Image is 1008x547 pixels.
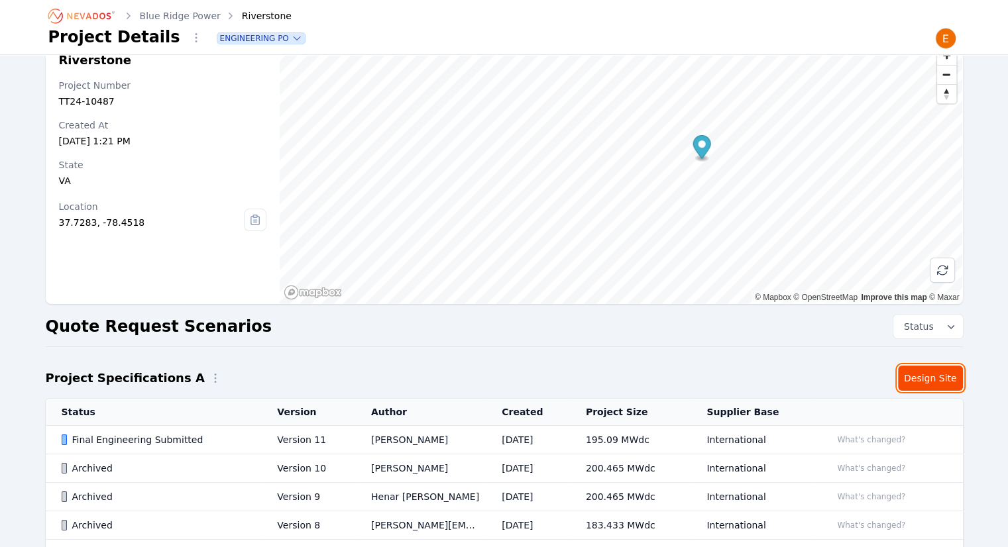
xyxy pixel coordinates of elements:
[570,399,691,426] th: Project Size
[831,432,911,447] button: What's changed?
[59,200,245,213] div: Location
[570,426,691,454] td: 195.09 MWdc
[486,483,570,511] td: [DATE]
[46,369,205,387] h2: Project Specifications A
[59,134,267,148] div: [DATE] 1:21 PM
[893,315,963,338] button: Status
[62,433,255,446] div: Final Engineering Submitted
[691,483,815,511] td: International
[62,490,255,503] div: Archived
[59,216,245,229] div: 37.7283, -78.4518
[46,426,963,454] tr: Final Engineering SubmittedVersion 11[PERSON_NAME][DATE]195.09 MWdcInternationalWhat's changed?
[793,293,858,302] a: OpenStreetMap
[48,5,292,26] nav: Breadcrumb
[261,511,355,540] td: Version 8
[284,285,342,300] a: Mapbox homepage
[59,158,267,172] div: State
[691,399,815,426] th: Supplier Base
[937,46,956,65] button: Zoom in
[59,174,267,187] div: VA
[355,483,486,511] td: Henar [PERSON_NAME]
[691,426,815,454] td: International
[355,426,486,454] td: [PERSON_NAME]
[261,483,355,511] td: Version 9
[46,454,963,483] tr: ArchivedVersion 10[PERSON_NAME][DATE]200.465 MWdcInternationalWhat's changed?
[755,293,791,302] a: Mapbox
[693,135,711,162] div: Map marker
[62,519,255,532] div: Archived
[937,85,956,103] span: Reset bearing to north
[570,511,691,540] td: 183.433 MWdc
[46,316,272,337] h2: Quote Request Scenarios
[861,293,926,302] a: Improve this map
[935,28,956,49] img: Emily Walker
[46,483,963,511] tr: ArchivedVersion 9Henar [PERSON_NAME][DATE]200.465 MWdcInternationalWhat's changed?
[59,79,267,92] div: Project Number
[46,399,262,426] th: Status
[691,511,815,540] td: International
[937,65,956,84] button: Zoom out
[59,119,267,132] div: Created At
[48,26,180,48] h1: Project Details
[261,399,355,426] th: Version
[929,293,960,302] a: Maxar
[355,454,486,483] td: [PERSON_NAME]
[831,489,911,504] button: What's changed?
[62,462,255,475] div: Archived
[937,66,956,84] span: Zoom out
[261,454,355,483] td: Version 10
[46,511,963,540] tr: ArchivedVersion 8[PERSON_NAME][EMAIL_ADDRESS][PERSON_NAME][DOMAIN_NAME][DATE]183.433 MWdcInternat...
[223,9,292,23] div: Riverstone
[486,454,570,483] td: [DATE]
[217,33,305,44] button: Engineering PO
[899,320,934,333] span: Status
[691,454,815,483] td: International
[59,95,267,108] div: TT24-10487
[355,399,486,426] th: Author
[898,366,963,391] a: Design Site
[280,39,962,304] canvas: Map
[486,426,570,454] td: [DATE]
[486,399,570,426] th: Created
[570,483,691,511] td: 200.465 MWdc
[486,511,570,540] td: [DATE]
[261,426,355,454] td: Version 11
[140,9,221,23] a: Blue Ridge Power
[831,461,911,475] button: What's changed?
[355,511,486,540] td: [PERSON_NAME][EMAIL_ADDRESS][PERSON_NAME][DOMAIN_NAME]
[570,454,691,483] td: 200.465 MWdc
[831,518,911,532] button: What's changed?
[59,52,267,68] h2: Riverstone
[937,84,956,103] button: Reset bearing to north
